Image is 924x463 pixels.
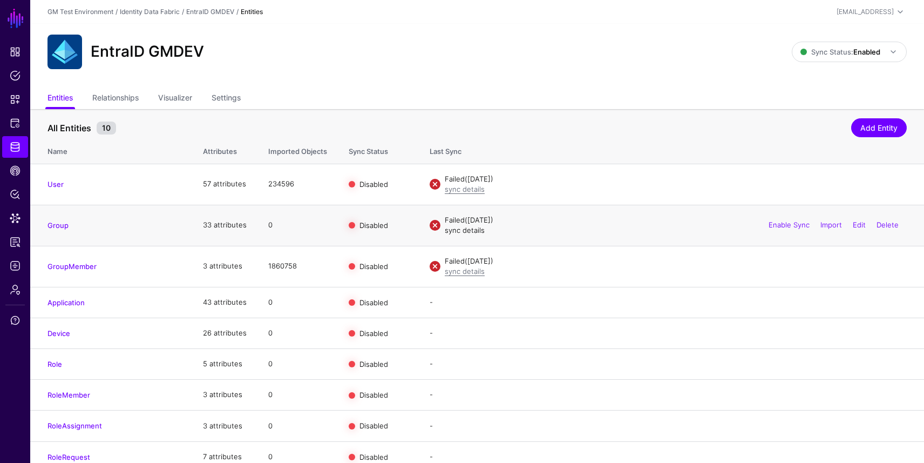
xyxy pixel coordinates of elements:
th: Name [30,136,192,164]
strong: Entities [241,8,263,16]
app-datasources-item-entities-syncstatus: - [430,421,433,430]
a: Settings [212,89,241,109]
a: Edit [853,220,866,229]
a: Admin [2,279,28,300]
a: GroupMember [47,262,97,271]
td: 0 [257,318,338,348]
span: Disabled [359,262,388,271]
td: 0 [257,205,338,246]
span: Access Reporting [10,237,21,247]
div: / [180,7,186,17]
span: Protected Systems [10,118,21,129]
a: Access Reporting [2,231,28,253]
app-datasources-item-entities-syncstatus: - [430,298,433,306]
a: CAEP Hub [2,160,28,182]
a: Enable Sync [769,220,810,229]
td: 234596 [257,164,338,205]
span: Disabled [359,391,388,399]
span: Disabled [359,298,388,306]
td: 3 attributes [192,411,257,441]
a: GM Test Environment [47,8,113,16]
td: 26 attributes [192,318,257,348]
app-datasources-item-entities-syncstatus: - [430,328,433,337]
a: sync details [445,267,485,276]
span: All Entities [45,122,94,135]
span: Data Lens [10,213,21,224]
app-datasources-item-entities-syncstatus: - [430,452,433,461]
span: Logs [10,260,21,271]
span: Disabled [359,452,388,461]
strong: Enabled [853,48,880,56]
a: SGNL [6,6,25,30]
a: Role [47,360,62,368]
div: / [113,7,120,17]
div: Failed ([DATE]) [445,215,907,226]
a: Data Lens [2,207,28,229]
div: / [234,7,241,17]
td: 57 attributes [192,164,257,205]
a: EntraID GMDEV [186,8,234,16]
span: Policies [10,70,21,81]
span: CAEP Hub [10,165,21,176]
th: Last Sync [419,136,924,164]
th: Sync Status [338,136,419,164]
a: Device [47,329,70,338]
a: Policy Lens [2,184,28,205]
span: Admin [10,284,21,295]
a: Application [47,298,85,307]
a: Logs [2,255,28,277]
a: Delete [877,220,899,229]
a: RoleAssignment [47,421,102,430]
span: Identity Data Fabric [10,142,21,152]
span: Snippets [10,94,21,105]
a: Add Entity [851,118,907,137]
span: Support [10,315,21,326]
td: 1860758 [257,246,338,287]
a: sync details [445,185,485,193]
td: 3 attributes [192,246,257,287]
span: Disabled [359,221,388,230]
span: Policy Lens [10,189,21,200]
div: Failed ([DATE]) [445,256,907,267]
span: Disabled [359,421,388,430]
td: 0 [257,411,338,441]
small: 10 [97,122,116,135]
span: Dashboard [10,46,21,57]
td: 43 attributes [192,287,257,318]
a: Import [820,220,842,229]
h2: EntraID GMDEV [91,43,204,61]
span: Disabled [359,360,388,368]
a: Relationships [92,89,139,109]
a: Dashboard [2,41,28,63]
a: Identity Data Fabric [2,136,28,158]
img: svg+xml;base64,PHN2ZyB3aWR0aD0iNjQiIGhlaWdodD0iNjQiIHZpZXdCb3g9IjAgMCA2NCA2NCIgZmlsbD0ibm9uZSIgeG... [47,35,82,69]
app-datasources-item-entities-syncstatus: - [430,390,433,399]
span: Disabled [359,328,388,337]
th: Imported Objects [257,136,338,164]
span: Sync Status: [800,48,880,56]
td: 0 [257,287,338,318]
div: [EMAIL_ADDRESS] [837,7,894,17]
app-datasources-item-entities-syncstatus: - [430,359,433,368]
a: Snippets [2,89,28,110]
a: Group [47,221,69,230]
td: 5 attributes [192,348,257,379]
a: Visualizer [158,89,192,109]
span: Disabled [359,180,388,189]
a: sync details [445,226,485,234]
td: 0 [257,380,338,411]
a: User [47,180,64,189]
td: 33 attributes [192,205,257,246]
a: RoleRequest [47,453,90,461]
div: Failed ([DATE]) [445,174,907,185]
a: Protected Systems [2,112,28,134]
a: Policies [2,65,28,86]
td: 3 attributes [192,380,257,411]
a: Identity Data Fabric [120,8,180,16]
a: Entities [47,89,73,109]
a: RoleMember [47,391,90,399]
td: 0 [257,348,338,379]
th: Attributes [192,136,257,164]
